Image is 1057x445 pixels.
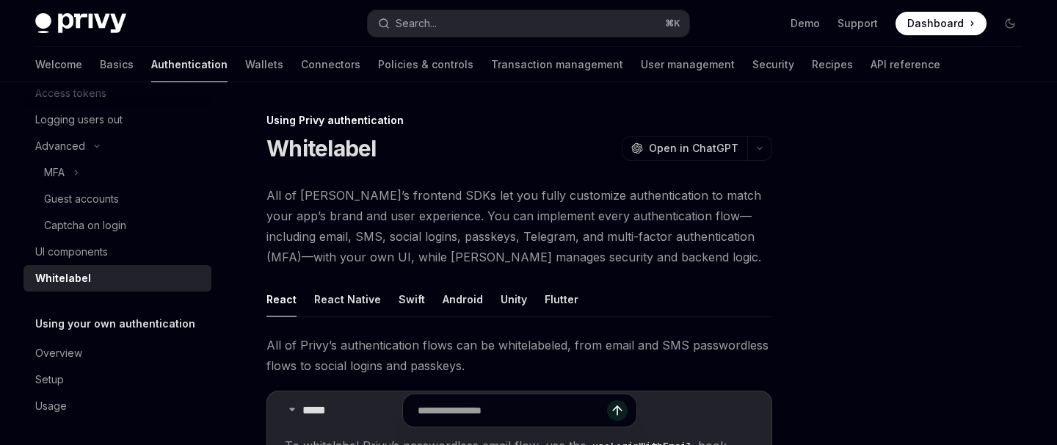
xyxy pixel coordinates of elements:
[545,282,578,316] button: Flutter
[607,400,628,421] button: Send message
[907,16,964,31] span: Dashboard
[35,344,82,362] div: Overview
[998,12,1022,35] button: Toggle dark mode
[752,47,794,82] a: Security
[245,47,283,82] a: Wallets
[23,366,211,393] a: Setup
[266,185,772,267] span: All of [PERSON_NAME]’s frontend SDKs let you fully customize authentication to match your app’s b...
[641,47,735,82] a: User management
[23,106,211,133] a: Logging users out
[44,190,119,208] div: Guest accounts
[368,10,689,37] button: Search...⌘K
[35,111,123,129] div: Logging users out
[23,159,211,186] button: MFA
[23,393,211,419] a: Usage
[23,265,211,292] a: Whitelabel
[35,243,108,261] div: UI components
[44,164,65,181] div: MFA
[396,15,437,32] div: Search...
[151,47,228,82] a: Authentication
[266,282,297,316] button: React
[35,47,82,82] a: Welcome
[301,47,360,82] a: Connectors
[23,340,211,366] a: Overview
[378,47,473,82] a: Policies & controls
[491,47,623,82] a: Transaction management
[501,282,527,316] button: Unity
[35,315,195,333] h5: Using your own authentication
[35,137,85,155] div: Advanced
[266,113,772,128] div: Using Privy authentication
[23,212,211,239] a: Captcha on login
[314,282,381,316] button: React Native
[418,394,607,427] input: Ask a question...
[871,47,940,82] a: API reference
[896,12,987,35] a: Dashboard
[665,18,680,29] span: ⌘ K
[35,13,126,34] img: dark logo
[44,217,126,234] div: Captcha on login
[35,269,91,287] div: Whitelabel
[266,135,377,162] h1: Whitelabel
[649,141,738,156] span: Open in ChatGPT
[838,16,878,31] a: Support
[791,16,820,31] a: Demo
[23,133,211,159] button: Advanced
[399,282,425,316] button: Swift
[35,371,64,388] div: Setup
[443,282,483,316] button: Android
[812,47,853,82] a: Recipes
[622,136,747,161] button: Open in ChatGPT
[266,335,772,376] span: All of Privy’s authentication flows can be whitelabeled, from email and SMS passwordless flows to...
[23,186,211,212] a: Guest accounts
[23,239,211,265] a: UI components
[35,397,67,415] div: Usage
[100,47,134,82] a: Basics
